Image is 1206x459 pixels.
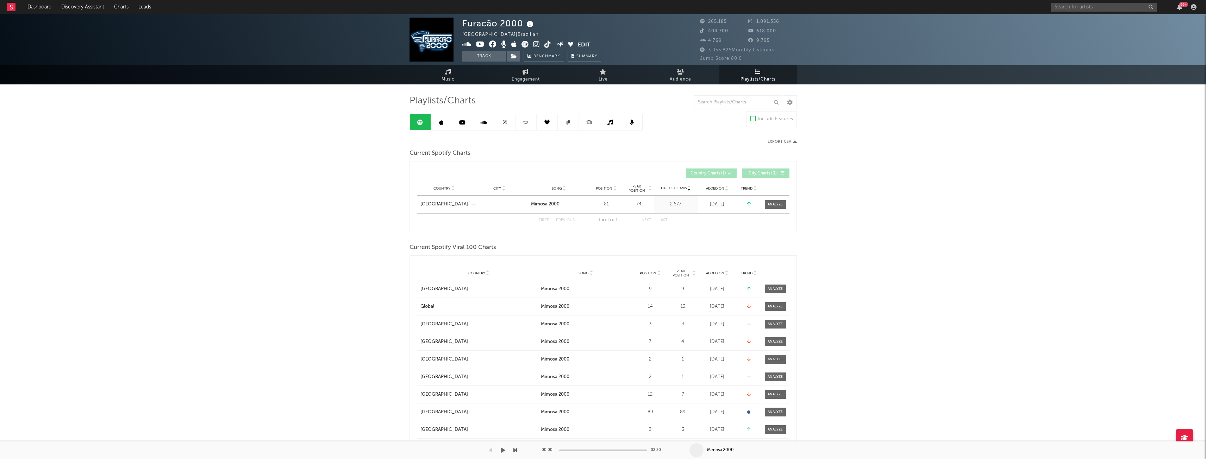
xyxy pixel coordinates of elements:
[541,338,569,345] div: Mimosa 2000
[420,338,468,345] div: [GEOGRAPHIC_DATA]
[706,186,724,191] span: Added On
[420,201,468,208] a: [GEOGRAPHIC_DATA]
[410,65,487,84] a: Music
[420,321,537,328] a: [GEOGRAPHIC_DATA]
[541,321,569,328] div: Mimosa 2000
[758,115,793,123] div: Include Features
[1051,3,1157,12] input: Search for artists
[541,426,569,433] div: Mimosa 2000
[601,219,606,222] span: to
[541,338,631,345] a: Mimosa 2000
[741,186,752,191] span: Trend
[700,391,735,398] div: [DATE]
[420,286,468,293] div: [GEOGRAPHIC_DATA]
[420,374,468,381] div: [GEOGRAPHIC_DATA]
[700,19,727,24] span: 265.185
[694,95,782,109] input: Search Playlists/Charts
[420,426,537,433] a: [GEOGRAPHIC_DATA]
[741,271,752,275] span: Trend
[524,51,564,62] a: Benchmark
[656,201,696,208] div: 2.677
[541,391,569,398] div: Mimosa 2000
[1177,4,1182,10] button: 99+
[541,409,569,416] div: Mimosa 2000
[564,65,642,84] a: Live
[670,426,696,433] div: 3
[707,447,734,453] div: Mimosa 2000
[462,51,506,62] button: Track
[700,321,735,328] div: [DATE]
[541,356,631,363] a: Mimosa 2000
[541,409,631,416] a: Mimosa 2000
[578,41,590,50] button: Edit
[670,269,692,278] span: Peak Position
[556,218,575,222] button: Previous
[748,38,770,43] span: 9.795
[420,426,468,433] div: [GEOGRAPHIC_DATA]
[568,51,601,62] button: Summary
[590,201,622,208] div: 81
[420,391,468,398] div: [GEOGRAPHIC_DATA]
[670,391,696,398] div: 7
[487,65,564,84] a: Engagement
[635,374,666,381] div: 2
[420,391,537,398] a: [GEOGRAPHIC_DATA]
[670,286,696,293] div: 9
[700,409,735,416] div: [DATE]
[410,149,470,158] span: Current Spotify Charts
[541,374,631,381] a: Mimosa 2000
[670,409,696,416] div: 89
[1179,2,1188,7] div: 99 +
[635,338,666,345] div: 7
[589,216,627,225] div: 1 1 1
[635,426,666,433] div: 3
[596,186,612,191] span: Position
[635,391,666,398] div: 12
[748,29,776,33] span: 618.000
[410,243,496,252] span: Current Spotify Viral 100 Charts
[642,218,651,222] button: Next
[626,201,652,208] div: 74
[719,65,797,84] a: Playlists/Charts
[420,409,537,416] a: [GEOGRAPHIC_DATA]
[700,56,742,61] span: Jump Score: 80.6
[541,286,631,293] a: Mimosa 2000
[635,356,666,363] div: 2
[742,168,789,178] button: City Charts(0)
[670,374,696,381] div: 1
[542,446,556,454] div: 00:00
[658,218,668,222] button: Last
[420,286,537,293] a: [GEOGRAPHIC_DATA]
[768,140,797,144] button: Export CSV
[541,391,631,398] a: Mimosa 2000
[420,374,537,381] a: [GEOGRAPHIC_DATA]
[531,201,560,208] div: Mimosa 2000
[651,446,665,454] div: 02:20
[626,184,648,193] span: Peak Position
[531,201,587,208] a: Mimosa 2000
[635,303,666,310] div: 14
[670,338,696,345] div: 4
[700,374,735,381] div: [DATE]
[686,168,737,178] button: Country Charts(1)
[462,18,535,29] div: Furacão 2000
[700,303,735,310] div: [DATE]
[462,31,547,39] div: [GEOGRAPHIC_DATA] | Brazilian
[635,286,666,293] div: 9
[420,321,468,328] div: [GEOGRAPHIC_DATA]
[420,303,537,310] a: Global
[442,75,455,84] span: Music
[700,48,775,52] span: 3.055.826 Monthly Listeners
[410,97,476,105] span: Playlists/Charts
[420,356,468,363] div: [GEOGRAPHIC_DATA]
[420,409,468,416] div: [GEOGRAPHIC_DATA]
[706,271,724,275] span: Added On
[552,186,562,191] span: Song
[741,75,775,84] span: Playlists/Charts
[420,356,537,363] a: [GEOGRAPHIC_DATA]
[599,75,608,84] span: Live
[533,52,560,61] span: Benchmark
[670,303,696,310] div: 13
[691,171,726,176] span: Country Charts ( 1 )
